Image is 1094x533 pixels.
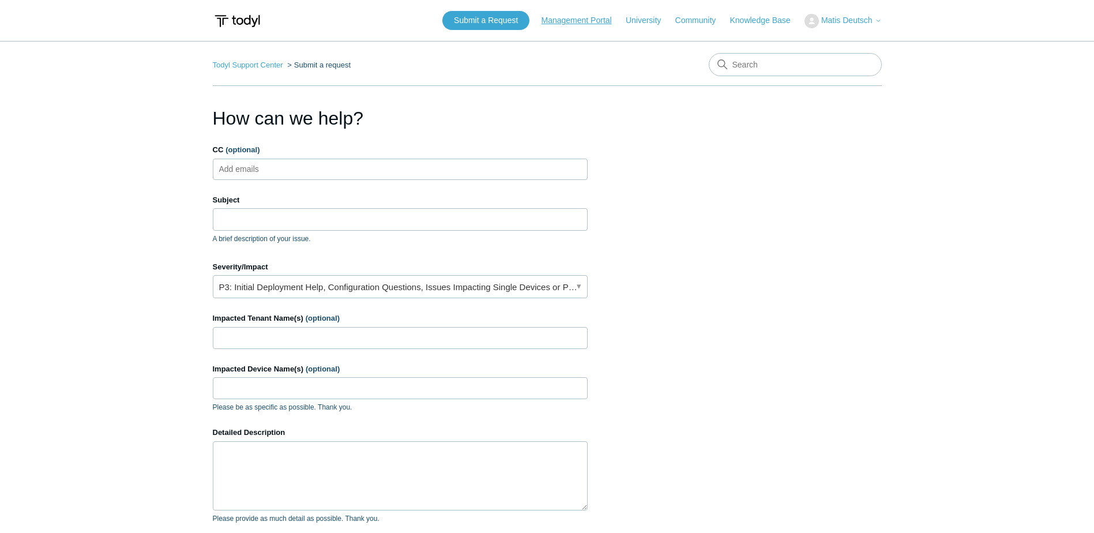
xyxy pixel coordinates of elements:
li: Todyl Support Center [213,61,285,69]
h1: How can we help? [213,104,588,132]
label: Impacted Device Name(s) [213,363,588,375]
a: University [626,14,672,27]
span: (optional) [225,145,260,154]
label: Impacted Tenant Name(s) [213,313,588,324]
span: (optional) [306,314,340,322]
input: Search [709,53,882,76]
label: Detailed Description [213,427,588,438]
label: Severity/Impact [213,261,588,273]
a: Todyl Support Center [213,61,283,69]
p: Please be as specific as possible. Thank you. [213,402,588,412]
a: P3: Initial Deployment Help, Configuration Questions, Issues Impacting Single Devices or Past Out... [213,275,588,298]
button: Matis Deutsch [804,14,882,28]
span: Matis Deutsch [821,16,873,25]
label: CC [213,144,588,156]
a: Submit a Request [442,11,529,30]
label: Subject [213,194,588,206]
img: Todyl Support Center Help Center home page [213,10,262,32]
span: (optional) [306,365,340,373]
a: Management Portal [542,14,623,27]
li: Submit a request [285,61,351,69]
p: A brief description of your issue. [213,234,588,244]
a: Knowledge Base [730,14,802,27]
input: Add emails [215,160,283,178]
p: Please provide as much detail as possible. Thank you. [213,513,588,524]
a: Community [675,14,728,27]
